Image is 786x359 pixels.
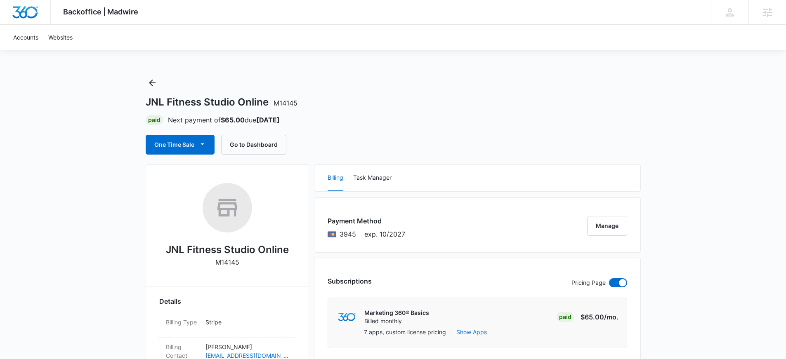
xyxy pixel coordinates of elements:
[63,7,138,16] span: Backoffice | Madwire
[205,318,289,326] p: Stripe
[587,216,627,236] button: Manage
[557,312,574,322] div: Paid
[364,317,429,325] p: Billed monthly
[159,296,181,306] span: Details
[146,96,297,108] h1: JNL Fitness Studio Online
[43,25,78,50] a: Websites
[353,165,392,191] button: Task Manager
[8,25,43,50] a: Accounts
[328,276,372,286] h3: Subscriptions
[159,313,295,338] div: Billing TypeStripe
[221,116,245,124] strong: $65.00
[146,76,159,89] button: Back
[338,313,356,321] img: marketing360Logo
[166,318,199,326] dt: Billing Type
[215,257,239,267] p: M14145
[328,216,405,226] h3: Payment Method
[328,165,343,191] button: Billing
[364,328,446,336] p: 7 apps, custom license pricing
[146,115,163,125] div: Paid
[168,115,280,125] p: Next payment of due
[364,309,429,317] p: Marketing 360® Basics
[364,229,405,239] span: exp. 10/2027
[221,135,286,155] button: Go to Dashboard
[604,313,618,321] span: /mo.
[146,135,215,155] button: One Time Sale
[166,242,289,257] h2: JNL Fitness Studio Online
[580,312,618,322] p: $65.00
[571,278,606,287] p: Pricing Page
[205,343,289,351] p: [PERSON_NAME]
[456,328,487,336] button: Show Apps
[274,99,297,107] span: M14145
[340,229,356,239] span: Mastercard ending with
[256,116,280,124] strong: [DATE]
